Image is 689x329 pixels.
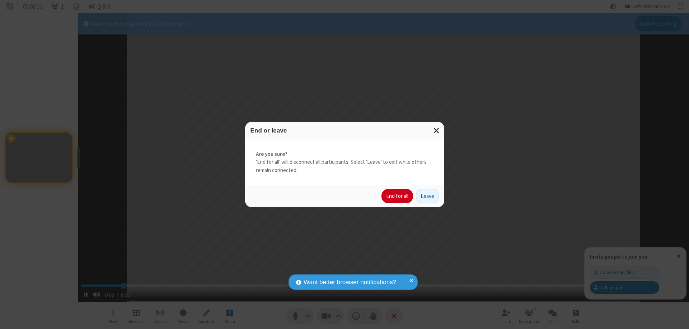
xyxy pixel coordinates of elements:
div: 'End for all' will disconnect all participants. Select 'Leave' to exit while others remain connec... [245,139,444,185]
button: End for all [381,189,413,203]
h3: End or leave [250,127,439,134]
span: Want better browser notifications? [304,278,396,287]
strong: Are you sure? [256,150,433,158]
button: Leave [416,189,439,203]
button: Close modal [429,122,444,139]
